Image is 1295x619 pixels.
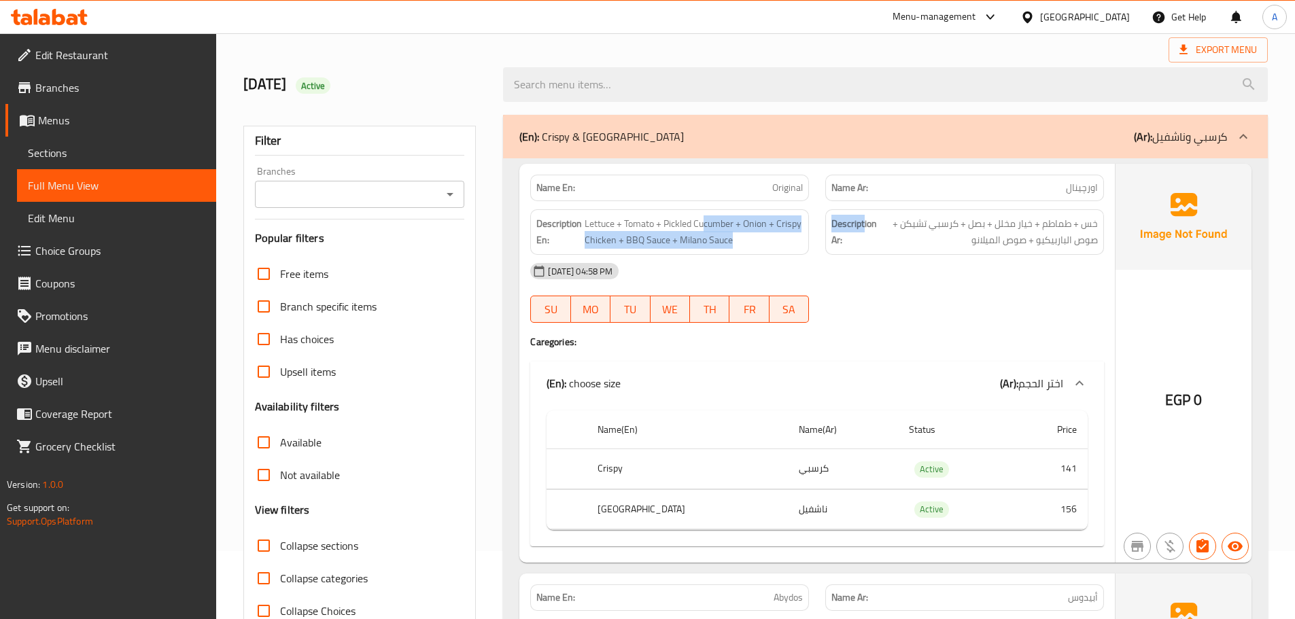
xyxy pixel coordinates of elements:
button: TU [610,296,650,323]
span: Coupons [35,275,205,291]
a: Choice Groups [5,234,216,267]
strong: Name Ar: [831,590,868,605]
strong: Description Ar: [831,215,877,249]
button: SA [770,296,809,323]
div: Active [914,501,949,518]
span: Get support on: [7,499,69,516]
td: ناشفيل [788,489,898,529]
b: (Ar): [1134,126,1152,147]
span: Edit Restaurant [35,47,205,63]
span: WE [656,300,685,319]
a: Support.OpsPlatform [7,512,93,530]
span: Full Menu View [28,177,205,194]
span: Active [914,501,949,517]
span: 1.0.0 [42,476,63,493]
button: Not branch specific item [1124,533,1151,560]
a: Coupons [5,267,216,300]
span: Lettuce + Tomato + Pickled Cucumber + Onion + Crispy Chicken + BBQ Sauce + Milano Sauce [585,215,803,249]
span: Abydos [774,590,803,605]
a: Branches [5,71,216,104]
span: Upsell items [280,364,336,380]
span: Collapse categories [280,570,368,586]
table: choices table [547,410,1088,530]
span: SU [536,300,565,319]
span: Available [280,434,322,450]
span: Edit Menu [28,210,205,226]
a: Menus [5,104,216,137]
button: MO [571,296,610,323]
th: Price [1012,410,1088,449]
span: Not available [280,467,340,483]
a: Upsell [5,365,216,397]
button: Has choices [1189,533,1216,560]
div: (En): Crispy & [GEOGRAPHIC_DATA](Ar):كرسبي وناشفيل [503,115,1268,158]
b: (Ar): [1000,373,1018,393]
a: Sections [17,137,216,169]
span: Branch specific items [280,298,377,315]
input: search [503,67,1268,102]
strong: Description En: [536,215,582,249]
h3: Availability filters [255,399,340,414]
span: خس + طماطم + خيار مخلل + بصل + كرسبي تشيكن + صوص الباربيكيو + صوص الميلانو [880,215,1098,249]
span: Export Menu [1179,41,1257,58]
a: Grocery Checklist [5,430,216,463]
strong: Name En: [536,181,575,195]
th: [GEOGRAPHIC_DATA] [587,489,788,529]
span: Branches [35,79,205,96]
span: SA [775,300,804,319]
span: Menu disclaimer [35,340,205,357]
th: Crispy [587,449,788,489]
img: Ae5nvW7+0k+MAAAAAElFTkSuQmCC [1116,164,1251,270]
span: [DATE] 04:58 PM [542,265,618,278]
span: 0 [1194,387,1202,413]
span: Upsell [35,373,205,389]
strong: Name Ar: [831,181,868,195]
p: كرسبي وناشفيل [1134,128,1227,145]
span: أبيدوس [1068,590,1098,605]
span: Choice Groups [35,243,205,259]
td: كرسبي [788,449,898,489]
span: Grocery Checklist [35,438,205,455]
th: Status [898,410,1012,449]
span: Sections [28,145,205,161]
a: Coverage Report [5,397,216,430]
h2: [DATE] [243,74,487,94]
button: Purchased item [1156,533,1184,560]
a: Edit Menu [17,202,216,234]
span: Collapse Choices [280,603,356,619]
span: Free items [280,266,328,282]
span: Export Menu [1169,37,1268,63]
span: اورچینال [1066,181,1098,195]
button: Open [441,185,460,204]
span: A [1272,10,1277,24]
span: Version: [7,476,40,493]
div: Active [914,461,949,478]
span: TH [695,300,724,319]
div: [GEOGRAPHIC_DATA] [1040,10,1130,24]
button: WE [651,296,690,323]
span: EGP [1165,387,1190,413]
td: 141 [1012,449,1088,489]
div: Filter [255,126,465,156]
h4: Caregories: [530,335,1104,349]
a: Menu disclaimer [5,332,216,365]
strong: Name En: [536,590,575,605]
a: Promotions [5,300,216,332]
button: Available [1222,533,1249,560]
span: Collapse sections [280,537,358,554]
span: FR [735,300,763,319]
button: TH [690,296,729,323]
p: choose size [547,375,621,391]
a: Full Menu View [17,169,216,202]
h3: Popular filters [255,230,465,246]
span: Original [772,181,803,195]
td: 156 [1012,489,1088,529]
span: MO [576,300,605,319]
th: Name(En) [587,410,788,449]
span: Active [914,461,949,477]
div: (En): Crispy & [GEOGRAPHIC_DATA](Ar):كرسبي وناشفيل [530,405,1104,546]
div: Menu-management [893,9,976,25]
span: اختر الحجم [1018,373,1063,393]
button: FR [729,296,769,323]
span: TU [616,300,644,319]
